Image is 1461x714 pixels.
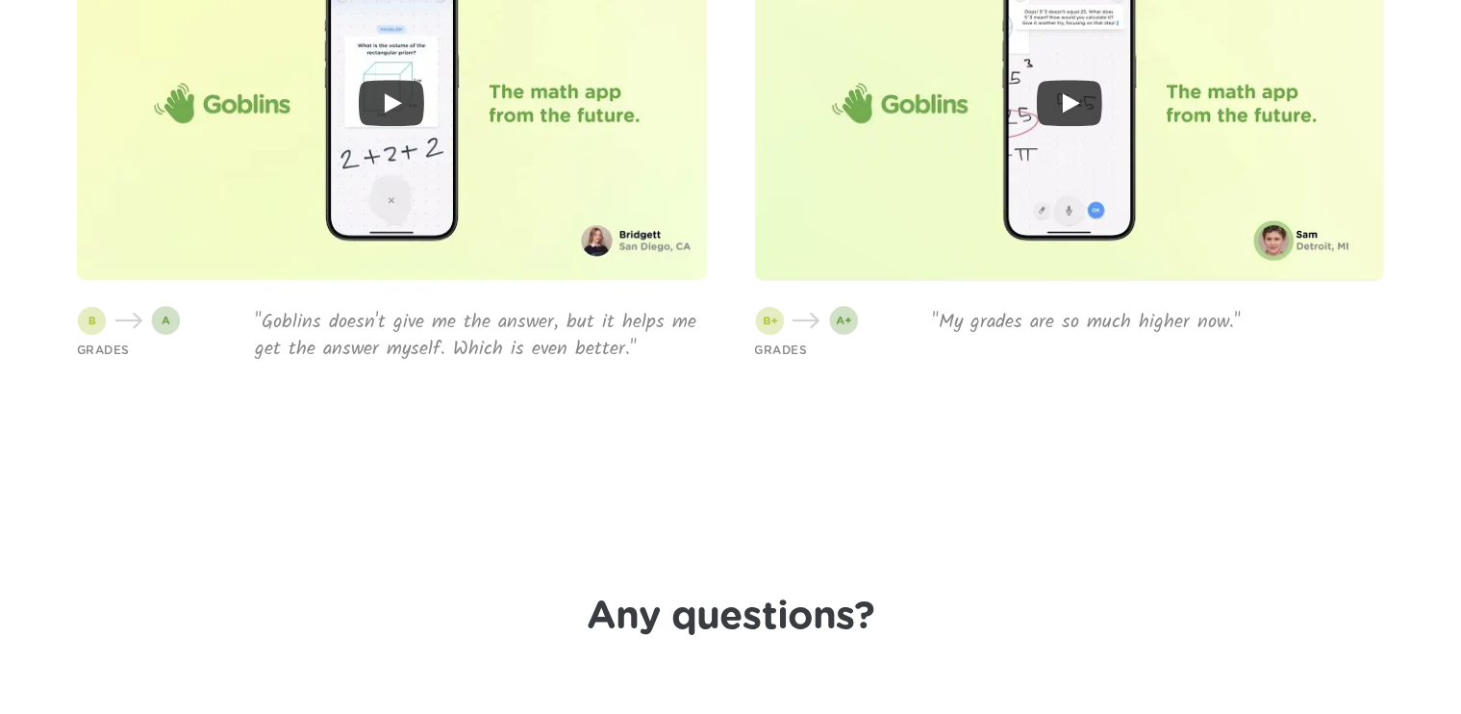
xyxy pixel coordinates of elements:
[77,342,130,359] p: GRADES
[255,309,707,363] p: "Goblins doesn't give me the answer, but it helps me get the answer myself. Which is even better."
[1037,80,1102,126] button: Play
[933,309,1385,336] p: "My grades are so much higher now."
[587,594,874,640] h1: Any questions?
[755,342,808,359] p: GRADES
[359,80,424,126] button: Play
